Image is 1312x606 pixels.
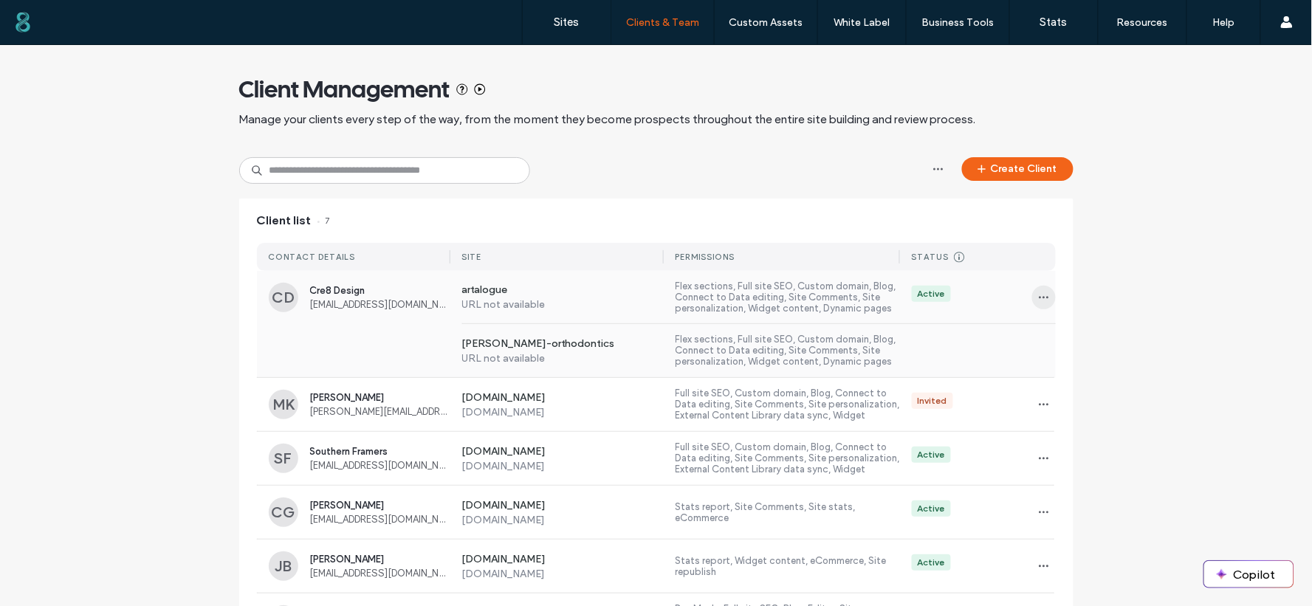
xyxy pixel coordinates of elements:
span: Manage your clients every step of the way, from the moment they become prospects throughout the e... [239,111,976,128]
span: [PERSON_NAME] [310,500,450,511]
label: [PERSON_NAME]-orthodontics [462,337,664,352]
span: 7 [317,213,330,229]
label: Flex sections, Full site SEO, Custom domain, Blog, Connect to Data editing, Site Comments, Site p... [676,280,900,314]
label: [DOMAIN_NAME] [462,499,664,514]
label: Flex sections, Full site SEO, Custom domain, Blog, Connect to Data editing, Site Comments, Site p... [676,334,900,368]
label: Stats report, Site Comments, Site stats, eCommerce [676,501,900,523]
div: Active [918,556,945,569]
span: Southern Framers [310,446,450,457]
span: Client list [257,213,312,229]
a: SFSouthern Framers[EMAIL_ADDRESS][DOMAIN_NAME][DOMAIN_NAME][DOMAIN_NAME]Full site SEO, Custom dom... [257,432,1056,486]
div: Active [918,502,945,515]
div: Active [918,448,945,461]
span: [EMAIL_ADDRESS][DOMAIN_NAME] [310,460,450,471]
div: Active [918,287,945,300]
label: [DOMAIN_NAME] [462,391,664,406]
label: [DOMAIN_NAME] [462,568,664,580]
label: [DOMAIN_NAME] [462,406,664,419]
span: [EMAIL_ADDRESS][DOMAIN_NAME] [310,514,450,525]
span: [PERSON_NAME] [310,392,450,403]
span: Help [33,10,63,24]
label: Resources [1117,16,1168,29]
label: Help [1213,16,1235,29]
label: [DOMAIN_NAME] [462,514,664,526]
label: Stats report, Widget content, eCommerce, Site republish [676,555,900,577]
div: CD [269,283,298,312]
span: [EMAIL_ADDRESS][DOMAIN_NAME] [310,568,450,579]
label: [DOMAIN_NAME] [462,445,664,460]
div: STATUS [912,252,949,262]
div: PERMISSIONS [676,252,735,262]
label: Sites [554,16,580,29]
div: CG [269,497,298,527]
label: Business Tools [922,16,995,29]
a: CG[PERSON_NAME][EMAIL_ADDRESS][DOMAIN_NAME][DOMAIN_NAME][DOMAIN_NAME]Stats report, Site Comments,... [257,486,1056,540]
label: URL not available [462,352,664,365]
a: CDCre8 Design[EMAIL_ADDRESS][DOMAIN_NAME]artalogueURL not availableFlex sections, Full site SEO, ... [257,271,1056,378]
label: Custom Assets [729,16,803,29]
label: Stats [1040,16,1068,29]
div: SF [269,444,298,473]
label: Full site SEO, Custom domain, Blog, Connect to Data editing, Site Comments, Site personalization,... [676,441,900,475]
span: [PERSON_NAME] [310,554,450,565]
div: MK [269,390,298,419]
div: CONTACT DETAILS [269,252,356,262]
label: [DOMAIN_NAME] [462,553,664,568]
div: JB [269,551,298,581]
label: Clients & Team [626,16,699,29]
span: Client Management [239,75,450,104]
label: Full site SEO, Custom domain, Blog, Connect to Data editing, Site Comments, Site personalization,... [676,388,900,421]
label: [DOMAIN_NAME] [462,460,664,472]
span: Cre8 Design [310,285,450,296]
button: Copilot [1204,561,1294,588]
label: URL not available [462,298,664,311]
a: JB[PERSON_NAME][EMAIL_ADDRESS][DOMAIN_NAME][DOMAIN_NAME][DOMAIN_NAME]Stats report, Widget content... [257,540,1056,593]
span: [PERSON_NAME][EMAIL_ADDRESS][DOMAIN_NAME] [310,406,450,417]
div: Invited [918,394,947,407]
label: artalogue [462,283,664,298]
a: MK[PERSON_NAME][PERSON_NAME][EMAIL_ADDRESS][DOMAIN_NAME][DOMAIN_NAME][DOMAIN_NAME]Full site SEO, ... [257,378,1056,432]
button: Create Client [962,157,1074,181]
label: White Label [834,16,890,29]
span: [EMAIL_ADDRESS][DOMAIN_NAME] [310,299,450,310]
div: SITE [462,252,482,262]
